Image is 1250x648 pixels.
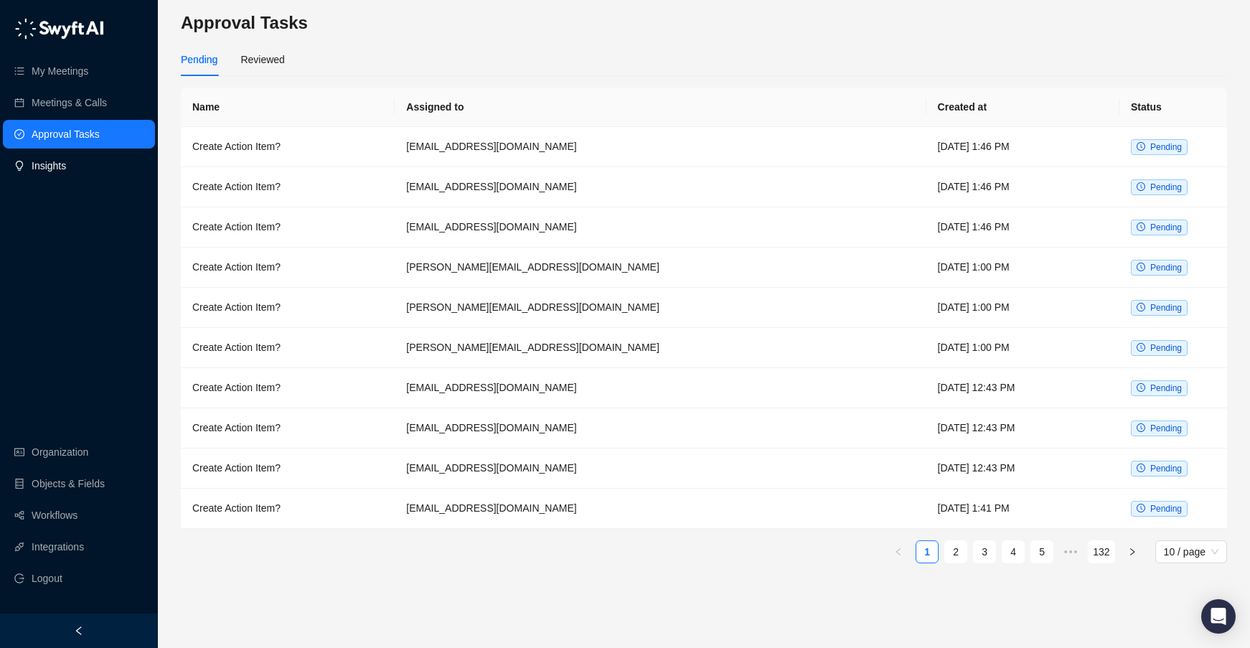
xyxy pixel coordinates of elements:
a: Meetings & Calls [32,88,107,117]
span: left [74,626,84,636]
td: [EMAIL_ADDRESS][DOMAIN_NAME] [395,449,926,489]
td: [DATE] 1:00 PM [926,248,1119,288]
td: [PERSON_NAME][EMAIL_ADDRESS][DOMAIN_NAME] [395,288,926,328]
div: Pending [181,52,217,67]
li: 3 [973,540,996,563]
td: [EMAIL_ADDRESS][DOMAIN_NAME] [395,368,926,408]
a: Integrations [32,532,84,561]
li: Next 5 Pages [1059,540,1082,563]
td: [DATE] 12:43 PM [926,408,1119,449]
td: [DATE] 12:43 PM [926,368,1119,408]
span: Pending [1150,464,1182,474]
th: Name [181,88,395,127]
a: Organization [32,438,88,466]
a: Objects & Fields [32,469,105,498]
div: Reviewed [240,52,284,67]
a: 1 [916,541,938,563]
td: [DATE] 1:41 PM [926,489,1119,529]
a: My Meetings [32,57,88,85]
li: 132 [1088,540,1114,563]
div: Open Intercom Messenger [1201,599,1236,634]
td: [EMAIL_ADDRESS][DOMAIN_NAME] [395,167,926,207]
a: Insights [32,151,66,180]
span: Pending [1150,303,1182,313]
td: [DATE] 1:46 PM [926,167,1119,207]
td: Create Action Item? [181,127,395,167]
td: Create Action Item? [181,489,395,529]
a: 3 [974,541,995,563]
span: Pending [1150,142,1182,152]
span: Pending [1150,182,1182,192]
span: clock-circle [1137,383,1145,392]
td: [EMAIL_ADDRESS][DOMAIN_NAME] [395,489,926,529]
td: Create Action Item? [181,288,395,328]
span: right [1128,548,1137,556]
td: [DATE] 1:00 PM [926,328,1119,368]
td: [EMAIL_ADDRESS][DOMAIN_NAME] [395,408,926,449]
span: 10 / page [1164,541,1218,563]
a: Workflows [32,501,77,530]
span: left [894,548,903,556]
span: Pending [1150,504,1182,514]
span: clock-circle [1137,182,1145,191]
td: [EMAIL_ADDRESS][DOMAIN_NAME] [395,207,926,248]
h3: Approval Tasks [181,11,1227,34]
li: Previous Page [887,540,910,563]
td: Create Action Item? [181,328,395,368]
td: Create Action Item? [181,248,395,288]
td: [DATE] 1:46 PM [926,207,1119,248]
a: 2 [945,541,967,563]
img: logo-05li4sbe.png [14,18,104,39]
td: [EMAIL_ADDRESS][DOMAIN_NAME] [395,127,926,167]
td: Create Action Item? [181,449,395,489]
td: Create Action Item? [181,368,395,408]
span: Logout [32,564,62,593]
div: Page Size [1155,540,1227,563]
li: Next Page [1121,540,1144,563]
li: 1 [916,540,939,563]
span: clock-circle [1137,504,1145,512]
td: [DATE] 12:43 PM [926,449,1119,489]
a: Approval Tasks [32,120,100,149]
li: 5 [1030,540,1053,563]
td: Create Action Item? [181,408,395,449]
a: 4 [1002,541,1024,563]
a: 5 [1031,541,1053,563]
a: 132 [1089,541,1114,563]
span: logout [14,573,24,583]
td: [PERSON_NAME][EMAIL_ADDRESS][DOMAIN_NAME] [395,248,926,288]
td: Create Action Item? [181,207,395,248]
li: 4 [1002,540,1025,563]
span: clock-circle [1137,343,1145,352]
span: clock-circle [1137,464,1145,472]
span: clock-circle [1137,263,1145,271]
span: Pending [1150,343,1182,353]
td: Create Action Item? [181,167,395,207]
li: 2 [944,540,967,563]
span: clock-circle [1137,222,1145,231]
button: right [1121,540,1144,563]
span: clock-circle [1137,423,1145,432]
th: Created at [926,88,1119,127]
span: Pending [1150,263,1182,273]
span: clock-circle [1137,142,1145,151]
th: Status [1119,88,1227,127]
td: [DATE] 1:00 PM [926,288,1119,328]
span: Pending [1150,222,1182,233]
span: ••• [1059,540,1082,563]
span: Pending [1150,383,1182,393]
td: [DATE] 1:46 PM [926,127,1119,167]
span: clock-circle [1137,303,1145,311]
button: left [887,540,910,563]
td: [PERSON_NAME][EMAIL_ADDRESS][DOMAIN_NAME] [395,328,926,368]
th: Assigned to [395,88,926,127]
span: Pending [1150,423,1182,433]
